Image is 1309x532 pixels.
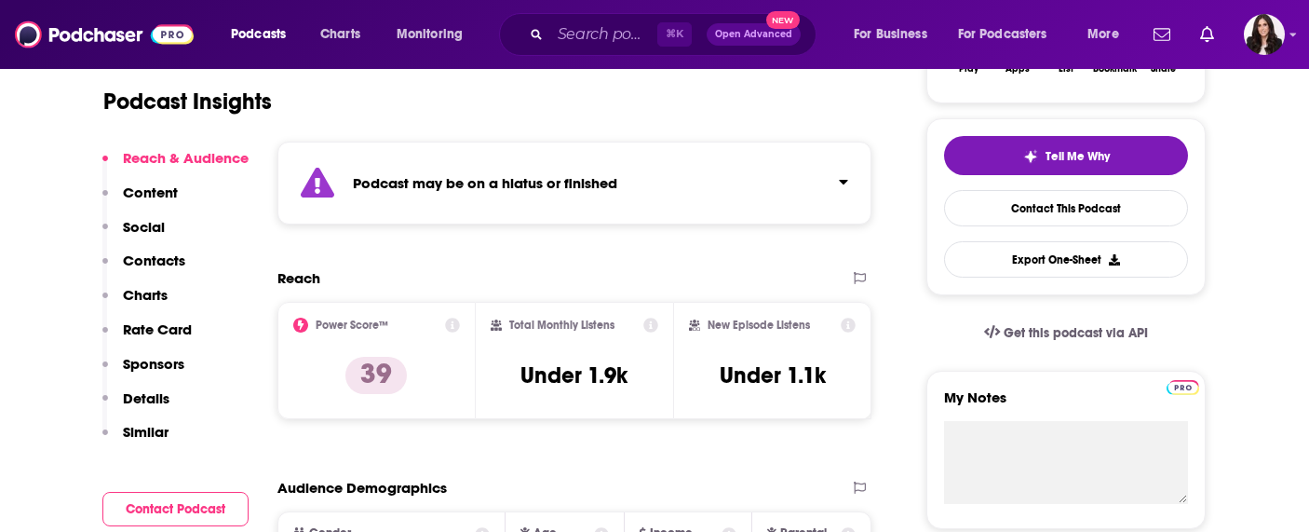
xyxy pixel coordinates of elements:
[102,252,185,286] button: Contacts
[708,319,810,332] h2: New Episode Listens
[944,241,1188,278] button: Export One-Sheet
[102,389,169,424] button: Details
[1244,14,1285,55] button: Show profile menu
[944,389,1188,421] label: My Notes
[123,423,169,441] p: Similar
[958,21,1047,48] span: For Podcasters
[102,321,192,355] button: Rate Card
[123,355,184,373] p: Sponsors
[1193,19,1221,50] a: Show notifications dropdown
[517,13,834,56] div: Search podcasts, credits, & more...
[123,252,185,269] p: Contacts
[218,20,310,49] button: open menu
[102,423,169,457] button: Similar
[308,20,371,49] a: Charts
[841,20,951,49] button: open menu
[1059,63,1073,75] div: List
[102,149,249,184] button: Reach & Audience
[1244,14,1285,55] span: Logged in as RebeccaShapiro
[657,22,692,47] span: ⌘ K
[102,218,165,252] button: Social
[766,11,800,29] span: New
[384,20,487,49] button: open menu
[1167,377,1199,395] a: Pro website
[944,190,1188,226] a: Contact This Podcast
[1151,63,1176,75] div: Share
[353,174,617,192] strong: Podcast may be on a hiatus or finished
[102,355,184,389] button: Sponsors
[123,286,168,304] p: Charts
[123,218,165,236] p: Social
[715,30,792,39] span: Open Advanced
[103,88,272,116] h1: Podcast Insights
[320,21,360,48] span: Charts
[316,319,388,332] h2: Power Score™
[231,21,286,48] span: Podcasts
[1146,19,1178,50] a: Show notifications dropdown
[123,149,249,167] p: Reach & Audience
[959,63,978,75] div: Play
[277,142,871,225] section: Click to expand status details
[1005,63,1030,75] div: Apps
[1074,20,1142,49] button: open menu
[1087,21,1119,48] span: More
[1093,63,1137,75] div: Bookmark
[1046,149,1110,164] span: Tell Me Why
[944,136,1188,175] button: tell me why sparkleTell Me Why
[1167,380,1199,395] img: Podchaser Pro
[123,184,178,201] p: Content
[854,21,927,48] span: For Business
[707,23,801,46] button: Open AdvancedNew
[15,17,194,52] img: Podchaser - Follow, Share and Rate Podcasts
[946,20,1074,49] button: open menu
[969,310,1163,356] a: Get this podcast via API
[520,361,628,389] h3: Under 1.9k
[123,321,192,338] p: Rate Card
[397,21,463,48] span: Monitoring
[277,269,320,287] h2: Reach
[509,319,614,332] h2: Total Monthly Listens
[550,20,657,49] input: Search podcasts, credits, & more...
[102,286,168,321] button: Charts
[1004,325,1148,341] span: Get this podcast via API
[277,479,447,497] h2: Audience Demographics
[102,492,249,526] button: Contact Podcast
[720,361,826,389] h3: Under 1.1k
[102,184,178,218] button: Content
[1244,14,1285,55] img: User Profile
[345,357,407,394] p: 39
[1023,149,1038,164] img: tell me why sparkle
[123,389,169,407] p: Details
